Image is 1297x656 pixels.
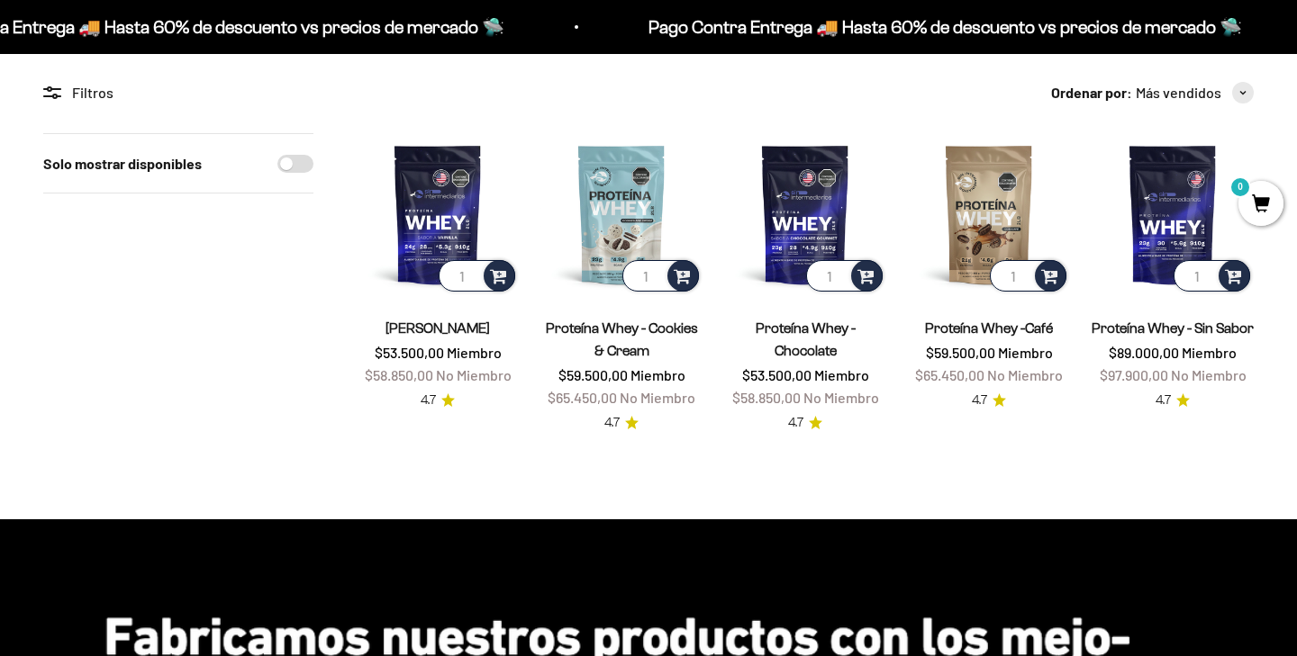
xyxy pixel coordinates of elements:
span: No Miembro [620,389,695,406]
span: Miembro [447,344,502,361]
span: $53.500,00 [742,366,812,383]
span: $89.000,00 [1109,344,1179,361]
span: 4.7 [788,413,803,433]
span: $59.500,00 [558,366,628,383]
p: Pago Contra Entrega 🚚 Hasta 60% de descuento vs precios de mercado 🛸 [578,13,1172,41]
span: Más vendidos [1136,81,1221,104]
span: $97.900,00 [1100,366,1168,383]
span: $59.500,00 [926,344,995,361]
label: Solo mostrar disponibles [43,152,202,175]
span: No Miembro [803,389,879,406]
div: Filtros [43,81,313,104]
a: 4.74.7 de 5.0 estrellas [604,413,639,433]
a: 4.74.7 de 5.0 estrellas [972,391,1006,410]
span: $53.500,00 [375,344,444,361]
a: 0 [1238,195,1283,215]
a: Proteína Whey -Café [925,320,1053,336]
span: $65.450,00 [915,366,984,383]
span: Miembro [630,366,685,383]
span: No Miembro [436,366,512,383]
span: 4.7 [1156,391,1171,410]
span: Ordenar por: [1051,81,1132,104]
span: $58.850,00 [732,389,801,406]
span: Miembro [1182,344,1237,361]
a: 4.74.7 de 5.0 estrellas [788,413,822,433]
a: 4.74.7 de 5.0 estrellas [421,391,455,410]
mark: 0 [1229,176,1251,198]
span: No Miembro [987,366,1063,383]
a: Proteína Whey - Cookies & Cream [546,320,698,358]
span: $58.850,00 [365,366,433,383]
a: [PERSON_NAME] [385,320,490,336]
span: 4.7 [421,391,436,410]
a: Proteína Whey - Chocolate [756,320,856,358]
span: 4.7 [604,413,620,433]
span: Miembro [814,366,869,383]
a: 4.74.7 de 5.0 estrellas [1156,391,1190,410]
span: Miembro [998,344,1053,361]
span: 4.7 [972,391,987,410]
a: Proteína Whey - Sin Sabor [1092,320,1254,336]
span: $65.450,00 [548,389,617,406]
button: Más vendidos [1136,81,1254,104]
span: No Miembro [1171,366,1247,383]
